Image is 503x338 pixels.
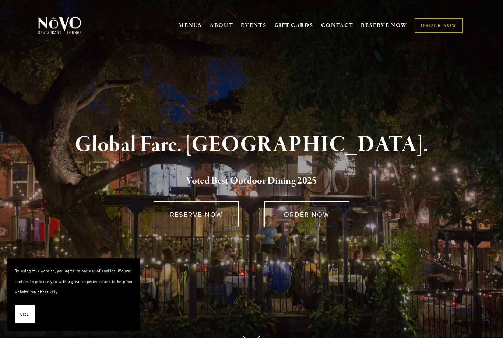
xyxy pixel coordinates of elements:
p: By using this website, you agree to our use of cookies. We use cookies to provide you with a grea... [15,266,133,297]
span: Okay! [20,309,29,320]
img: Novo Restaurant &amp; Lounge [37,16,83,35]
a: RESERVE NOW [154,201,239,227]
a: Voted Best Outdoor Dining 202 [186,174,312,188]
a: CONTACT [321,18,353,32]
h2: 5 [50,173,453,189]
a: ORDER NOW [415,18,463,33]
button: Okay! [15,305,35,324]
a: EVENTS [241,22,266,29]
a: GIFT CARDS [274,18,313,32]
a: ABOUT [210,22,233,29]
a: MENUS [179,22,202,29]
strong: Global Fare. [GEOGRAPHIC_DATA]. [75,131,428,159]
a: ORDER NOW [264,201,349,227]
a: RESERVE NOW [361,18,407,32]
section: Cookie banner [7,258,140,331]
